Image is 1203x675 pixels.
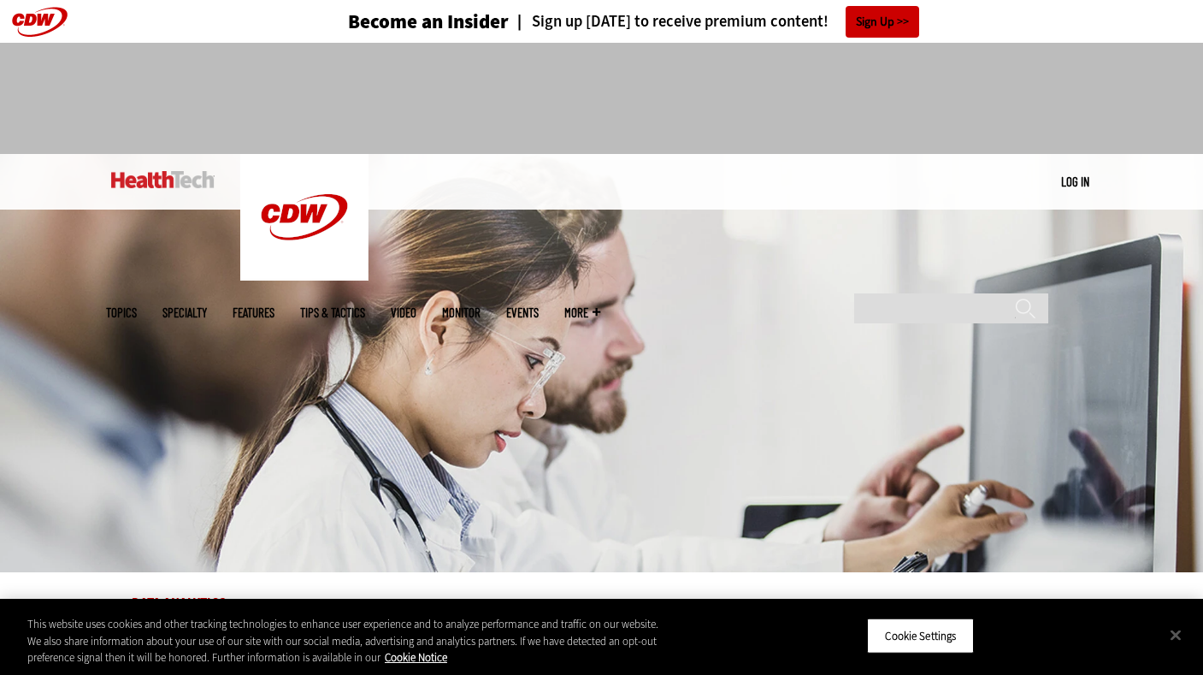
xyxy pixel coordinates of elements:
[846,6,919,38] a: Sign Up
[391,306,416,319] a: Video
[233,306,274,319] a: Features
[132,594,226,611] a: Data Analytics
[284,12,509,32] a: Become an Insider
[291,60,913,137] iframe: advertisement
[240,154,369,281] img: Home
[1157,616,1194,654] button: Close
[162,306,207,319] span: Specialty
[300,306,365,319] a: Tips & Tactics
[564,306,600,319] span: More
[111,171,215,188] img: Home
[27,616,662,666] div: This website uses cookies and other tracking technologies to enhance user experience and to analy...
[385,650,447,665] a: More information about your privacy
[348,12,509,32] h3: Become an Insider
[240,267,369,285] a: CDW
[506,306,539,319] a: Events
[106,306,137,319] span: Topics
[1061,173,1089,191] div: User menu
[1061,174,1089,189] a: Log in
[509,14,829,30] a: Sign up [DATE] to receive premium content!
[442,306,481,319] a: MonITor
[867,618,974,654] button: Cookie Settings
